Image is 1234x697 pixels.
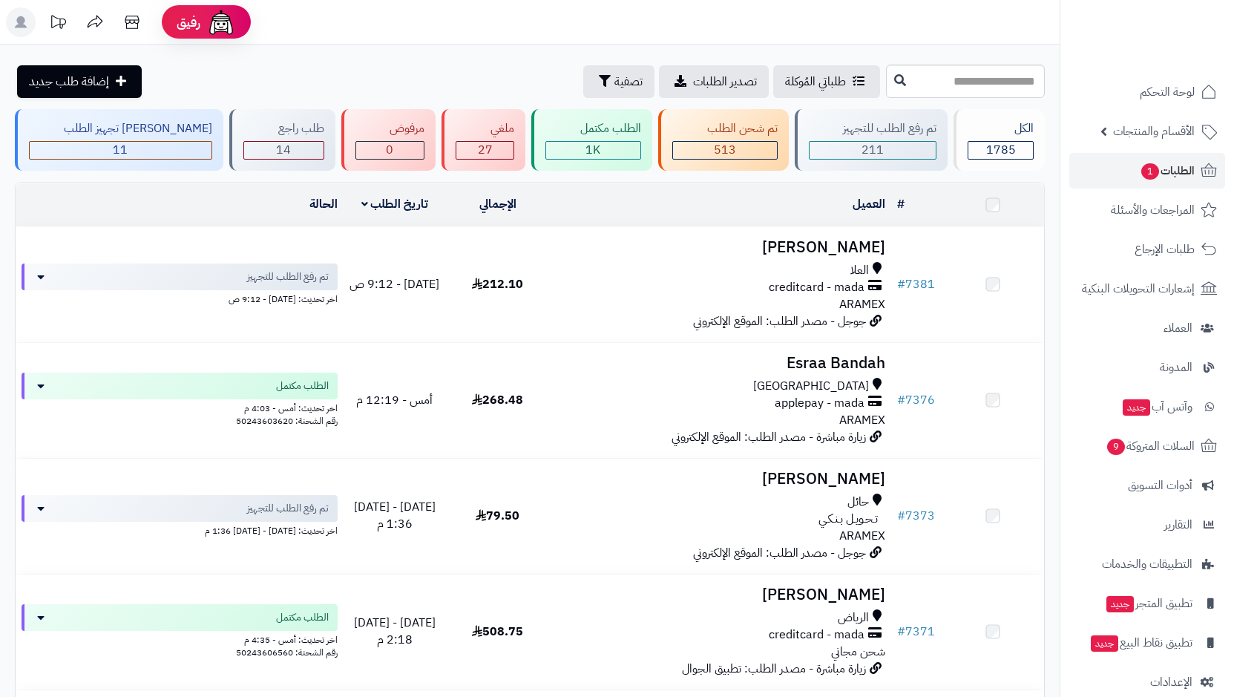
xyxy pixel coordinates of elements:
a: تطبيق المتجرجديد [1069,586,1225,621]
span: أمس - 12:19 م [356,391,433,409]
h3: [PERSON_NAME] [555,239,886,256]
span: # [897,507,905,525]
a: الإجمالي [479,195,516,213]
span: 11 [113,141,128,159]
span: # [897,275,905,293]
span: 1K [585,141,600,159]
span: زيارة مباشرة - مصدر الطلب: الموقع الإلكتروني [672,428,866,446]
span: تـحـويـل بـنـكـي [818,511,878,528]
span: تصدير الطلبات [693,73,757,91]
span: رقم الشحنة: 50243603620 [236,414,338,428]
span: تطبيق نقاط البيع [1089,632,1192,653]
span: [GEOGRAPHIC_DATA] [753,378,869,395]
div: اخر تحديث: [DATE] - [DATE] 1:36 م [22,522,338,537]
span: 1785 [986,141,1016,159]
div: 27 [456,142,513,159]
span: السلات المتروكة [1106,436,1195,457]
a: [PERSON_NAME] تجهيز الطلب 11 [12,109,226,171]
span: 268.48 [472,391,523,409]
span: creditcard - mada [769,279,864,296]
div: اخر تحديث: [DATE] - 9:12 ص [22,290,338,306]
h3: [PERSON_NAME] [555,586,886,603]
span: إضافة طلب جديد [29,73,109,91]
span: رفيق [177,13,200,31]
a: ملغي 27 [439,109,528,171]
a: الكل1785 [951,109,1048,171]
h3: Esraa Bandah [555,355,886,372]
div: ملغي [456,120,514,137]
a: التقارير [1069,507,1225,543]
span: الطلب مكتمل [276,610,329,625]
a: العميل [853,195,885,213]
div: [PERSON_NAME] تجهيز الطلب [29,120,212,137]
button: تصفية [583,65,654,98]
div: 1009 [546,142,640,159]
span: applepay - mada [775,395,864,412]
a: تاريخ الطلب [361,195,429,213]
a: طلبات الإرجاع [1069,232,1225,267]
span: وآتس آب [1121,396,1192,417]
div: 513 [673,142,777,159]
span: creditcard - mada [769,626,864,644]
span: ARAMEX [839,411,885,429]
a: إشعارات التحويلات البنكية [1069,271,1225,307]
a: #7371 [897,623,935,641]
span: 0 [386,141,393,159]
div: طلب راجع [243,120,324,137]
a: التطبيقات والخدمات [1069,546,1225,582]
span: ARAMEX [839,295,885,313]
a: طلب راجع 14 [226,109,338,171]
span: 14 [276,141,291,159]
span: 513 [714,141,736,159]
a: تم رفع الطلب للتجهيز 211 [792,109,951,171]
span: 1 [1141,163,1159,180]
div: الكل [968,120,1034,137]
a: #7381 [897,275,935,293]
img: ai-face.png [206,7,236,37]
span: 508.75 [472,623,523,641]
span: إشعارات التحويلات البنكية [1082,278,1195,299]
span: 79.50 [476,507,519,525]
div: 211 [810,142,936,159]
span: زيارة مباشرة - مصدر الطلب: تطبيق الجوال [682,660,866,678]
span: لوحة التحكم [1140,82,1195,102]
a: وآتس آبجديد [1069,389,1225,425]
span: # [897,623,905,641]
span: الإعدادات [1150,672,1192,693]
div: 14 [244,142,324,159]
a: لوحة التحكم [1069,74,1225,110]
span: تطبيق المتجر [1105,593,1192,614]
span: رقم الشحنة: 50243606560 [236,646,338,659]
span: جديد [1106,596,1134,612]
div: الطلب مكتمل [545,120,641,137]
span: [DATE] - 9:12 ص [349,275,439,293]
a: المراجعات والأسئلة [1069,192,1225,228]
h3: [PERSON_NAME] [555,471,886,488]
span: 212.10 [472,275,523,293]
span: حائل [847,494,869,511]
a: السلات المتروكة9 [1069,428,1225,464]
a: #7376 [897,391,935,409]
span: جوجل - مصدر الطلب: الموقع الإلكتروني [693,312,866,330]
span: شحن مجاني [831,643,885,661]
a: الطلب مكتمل 1K [528,109,655,171]
div: 11 [30,142,211,159]
a: طلباتي المُوكلة [773,65,880,98]
span: العملاء [1164,318,1192,338]
span: جوجل - مصدر الطلب: الموقع الإلكتروني [693,544,866,562]
a: أدوات التسويق [1069,468,1225,503]
div: اخر تحديث: أمس - 4:35 م [22,631,338,647]
div: تم شحن الطلب [672,120,778,137]
span: 211 [861,141,884,159]
span: طلبات الإرجاع [1135,239,1195,260]
span: الأقسام والمنتجات [1113,121,1195,142]
span: المراجعات والأسئلة [1111,200,1195,220]
a: # [897,195,905,213]
span: ARAMEX [839,527,885,545]
div: مرفوض [355,120,425,137]
span: تم رفع الطلب للتجهيز [247,269,329,284]
span: طلباتي المُوكلة [785,73,846,91]
a: المدونة [1069,350,1225,385]
span: تصفية [614,73,643,91]
img: logo-2.png [1133,37,1220,68]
